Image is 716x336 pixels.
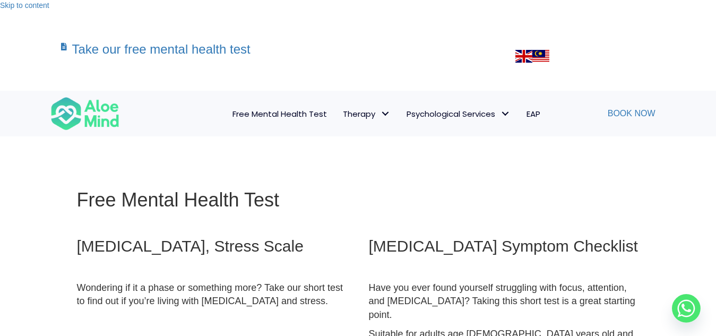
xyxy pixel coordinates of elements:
[498,106,513,122] span: Psychological Services: submenu
[72,42,367,56] h3: Take our free mental health test
[608,109,655,118] span: Book Now
[225,103,335,125] a: Free Mental Health Test
[369,281,640,322] p: Have you ever found yourself struggling with focus, attention, and [MEDICAL_DATA]? Taking this sh...
[515,51,532,59] a: English
[532,48,549,65] img: ms
[672,294,701,323] a: Whatsapp
[133,103,548,125] nav: Menu
[515,48,532,65] img: en
[378,106,393,122] span: Therapy: submenu
[527,108,540,119] span: EAP
[532,51,549,59] a: Malay
[519,103,548,125] a: EAP
[50,32,378,70] a: Take our free mental health test
[343,108,391,119] span: Therapy
[369,237,638,255] span: [MEDICAL_DATA] Symptom Checklist
[50,96,119,131] img: Aloe mind Logo
[597,102,666,125] a: Book Now
[77,237,304,255] span: [MEDICAL_DATA], Stress Scale
[335,103,399,125] a: TherapyTherapy: submenu
[77,281,348,308] p: Wondering if it a phase or something more? Take our short test to find out if you’re living with ...
[407,108,511,119] span: Psychological Services
[399,103,519,125] a: Psychological ServicesPsychological Services: submenu
[232,108,327,119] span: Free Mental Health Test
[77,189,280,211] span: Free Mental Health Test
